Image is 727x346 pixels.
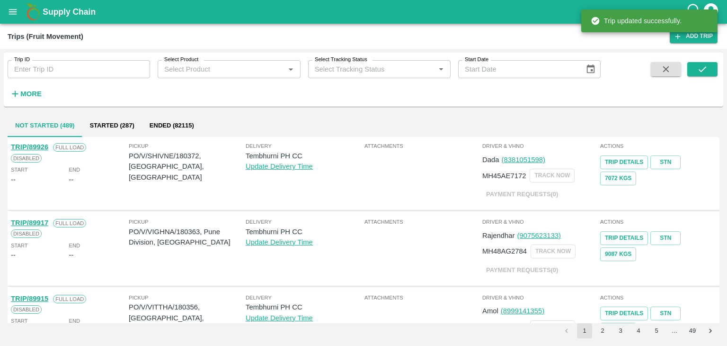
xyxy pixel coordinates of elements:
[43,7,96,17] b: Supply Chain
[246,163,313,170] a: Update Delivery Time
[600,293,716,302] span: Actions
[284,63,297,75] button: Open
[650,307,681,320] a: STN
[8,60,150,78] input: Enter Trip ID
[129,227,246,248] p: PO/V/VIGHNA/180363, Pune Division, [GEOGRAPHIC_DATA]
[364,218,480,226] span: Attachments
[69,174,74,185] div: --
[600,218,716,226] span: Actions
[465,56,488,64] label: Start Date
[11,165,27,174] span: Start
[11,143,48,151] a: TRIP/89926
[82,114,142,137] button: Started (287)
[246,151,363,161] p: Tembhurni PH CC
[482,322,526,332] p: MH05DK6512
[246,302,363,312] p: Tembhurni PH CC
[558,323,719,338] nav: pagination navigation
[11,174,16,185] div: --
[11,241,27,250] span: Start
[364,293,480,302] span: Attachments
[501,307,544,315] a: (8999141355)
[600,172,636,185] button: 7072 Kgs
[8,114,82,137] button: Not Started (489)
[482,293,598,302] span: Driver & VHNo
[686,3,702,20] div: customer-support
[142,114,202,137] button: Ended (82115)
[24,2,43,21] img: logo
[650,155,681,169] a: STN
[685,323,700,338] button: Go to page 49
[600,247,636,261] button: 9087 Kgs
[631,323,646,338] button: Go to page 4
[482,246,527,256] p: MH48AG2784
[595,323,610,338] button: Go to page 2
[600,155,648,169] a: Trip Details
[11,295,48,302] a: TRIP/89915
[600,307,648,320] a: Trip Details
[482,307,498,315] span: Amol
[482,156,499,164] span: Dada
[164,56,198,64] label: Select Product
[670,29,718,43] a: Add Trip
[650,231,681,245] a: STN
[53,219,86,228] span: Full Load
[246,238,313,246] a: Update Delivery Time
[482,218,598,226] span: Driver & VHNo
[667,327,682,336] div: …
[649,323,664,338] button: Go to page 5
[246,142,363,150] span: Delivery
[2,1,24,23] button: open drawer
[246,227,363,237] p: Tembhurni PH CC
[702,2,719,22] div: account of current user
[11,219,48,227] a: TRIP/89917
[160,63,282,75] input: Select Product
[482,232,515,239] span: Rajendhar
[501,156,545,164] a: (8381051598)
[11,250,16,260] div: --
[11,154,42,163] span: Disabled
[600,231,648,245] a: Trip Details
[435,63,447,75] button: Open
[69,241,80,250] span: End
[703,323,718,338] button: Go to next page
[315,56,367,64] label: Select Tracking Status
[129,293,246,302] span: Pickup
[69,317,80,325] span: End
[458,60,578,78] input: Start Date
[613,323,628,338] button: Go to page 3
[482,171,526,181] p: MH45AE7172
[577,323,592,338] button: page 1
[364,142,480,150] span: Attachments
[14,56,30,64] label: Trip ID
[311,63,420,75] input: Select Tracking Status
[20,90,42,98] strong: More
[11,317,27,325] span: Start
[8,86,44,102] button: More
[53,295,86,303] span: Full Load
[591,12,682,29] div: Trip updated successfully.
[11,305,42,314] span: Disabled
[129,218,246,226] span: Pickup
[69,250,74,260] div: --
[582,60,600,78] button: Choose date
[246,314,313,322] a: Update Delivery Time
[517,232,560,239] a: (9075623133)
[129,302,246,334] p: PO/V/VITTHA/180356, [GEOGRAPHIC_DATA], [GEOGRAPHIC_DATA]
[129,151,246,182] p: PO/V/SHIVNE/180372, [GEOGRAPHIC_DATA], [GEOGRAPHIC_DATA]
[69,165,80,174] span: End
[43,5,686,18] a: Supply Chain
[8,30,83,43] div: Trips (Fruit Movement)
[53,143,86,152] span: Full Load
[246,218,363,226] span: Delivery
[482,142,598,150] span: Driver & VHNo
[600,142,716,150] span: Actions
[246,293,363,302] span: Delivery
[11,229,42,238] span: Disabled
[129,142,246,150] span: Pickup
